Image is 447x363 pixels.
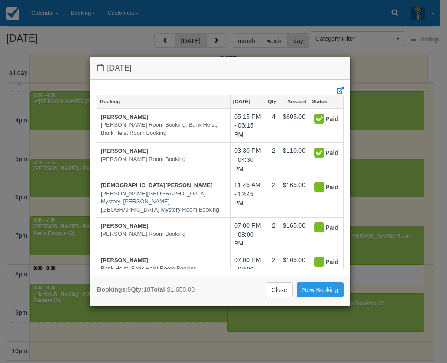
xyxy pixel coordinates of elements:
[101,265,227,273] em: Bank Heist, Bank Heist Room Booking
[313,146,332,160] div: Paid
[265,95,279,108] a: Qty
[101,182,212,188] a: [DEMOGRAPHIC_DATA][PERSON_NAME]
[297,282,344,297] a: New Booking
[230,252,265,286] td: 07:00 PM - 08:00 PM
[101,155,227,164] em: [PERSON_NAME] Room Booking
[266,282,293,297] a: Close
[131,286,143,293] strong: Qty:
[279,95,309,108] a: Amount
[97,285,195,294] div: 8 18 $1,650.00
[265,108,279,143] td: 4
[101,222,148,229] a: [PERSON_NAME]
[101,148,148,154] a: [PERSON_NAME]
[279,177,309,218] td: $165.00
[101,121,227,137] em: [PERSON_NAME] Room Booking, Bank Heist, Bank Heist Room Booking
[279,218,309,252] td: $165.00
[309,95,343,108] a: Status
[231,95,265,108] a: [DATE]
[230,143,265,177] td: 03:30 PM - 04:30 PM
[279,252,309,286] td: $165.00
[230,218,265,252] td: 07:00 PM - 08:00 PM
[230,108,265,143] td: 05:15 PM - 06:15 PM
[313,181,332,195] div: Paid
[230,177,265,218] td: 11:45 AM - 12:45 PM
[101,257,148,263] a: [PERSON_NAME]
[97,64,344,73] h4: [DATE]
[265,218,279,252] td: 2
[313,221,332,235] div: Paid
[150,286,167,293] strong: Total:
[101,114,148,120] a: [PERSON_NAME]
[313,255,332,269] div: Paid
[265,143,279,177] td: 2
[279,108,309,143] td: $605.00
[265,177,279,218] td: 2
[313,112,332,126] div: Paid
[97,286,127,293] strong: Bookings:
[101,230,227,239] em: [PERSON_NAME] Room Booking
[101,190,227,214] em: [PERSON_NAME][GEOGRAPHIC_DATA] Mystery, [PERSON_NAME][GEOGRAPHIC_DATA] Mystery Room Booking
[279,143,309,177] td: $110.00
[265,252,279,286] td: 2
[97,95,230,108] a: Booking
